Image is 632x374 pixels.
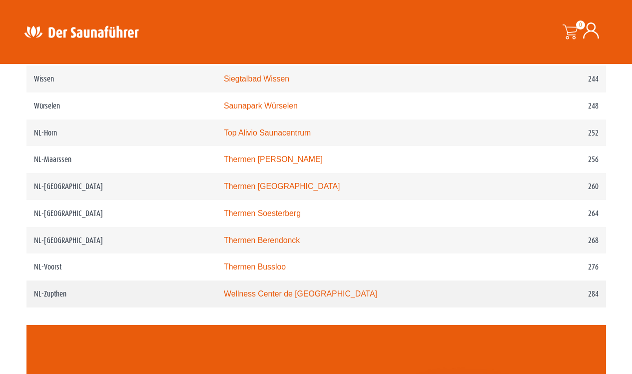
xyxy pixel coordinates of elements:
td: 256 [502,146,606,173]
td: NL-Zupthen [26,280,216,307]
td: NL-Voorst [26,253,216,280]
td: NL-Maarssen [26,146,216,173]
td: NL-[GEOGRAPHIC_DATA] [26,200,216,227]
a: Top Alivio Saunacentrum [224,128,311,137]
td: 244 [502,65,606,92]
a: Saunapark Würselen [224,101,298,110]
a: Thermen Soesterberg [224,209,301,217]
td: 252 [502,119,606,146]
td: Würselen [26,92,216,119]
a: Thermen [GEOGRAPHIC_DATA] [224,182,340,190]
a: Siegtalbad Wissen [224,74,289,83]
td: 284 [502,280,606,307]
td: 260 [502,173,606,200]
a: Thermen [PERSON_NAME] [224,155,323,163]
td: 268 [502,227,606,254]
td: Wissen [26,65,216,92]
a: Thermen Berendonck [224,236,300,244]
td: 248 [502,92,606,119]
a: Wellness Center de [GEOGRAPHIC_DATA] [224,289,377,298]
td: 264 [502,200,606,227]
td: 276 [502,253,606,280]
td: NL-[GEOGRAPHIC_DATA] [26,227,216,254]
span: 0 [576,20,585,29]
td: NL-[GEOGRAPHIC_DATA] [26,173,216,200]
a: Thermen Bussloo [224,262,286,271]
td: NL-Horn [26,119,216,146]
